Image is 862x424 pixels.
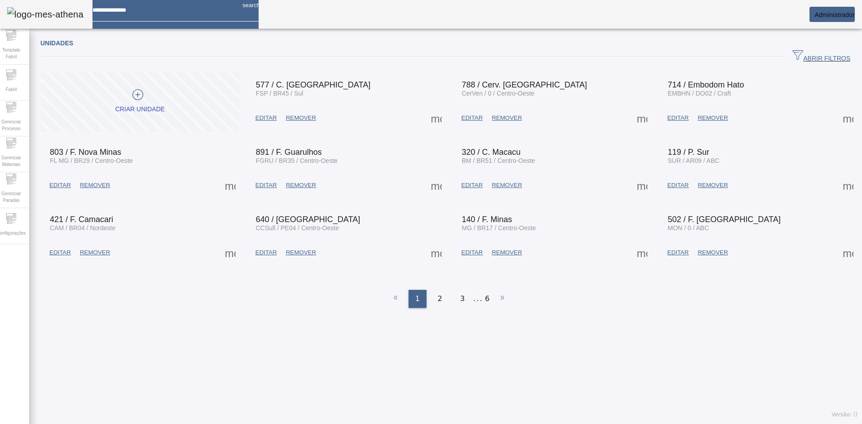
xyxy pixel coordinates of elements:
[462,114,483,122] span: EDITAR
[457,177,488,193] button: EDITAR
[281,177,321,193] button: REMOVER
[792,50,850,63] span: ABRIR FILTROS
[7,7,84,22] img: logo-mes-athena
[693,177,732,193] button: REMOVER
[45,177,75,193] button: EDITAR
[75,177,114,193] button: REMOVER
[49,248,71,257] span: EDITAR
[668,224,709,232] span: MON / 0 / ABC
[634,110,650,126] button: Mais
[255,114,277,122] span: EDITAR
[840,245,856,261] button: Mais
[667,114,689,122] span: EDITAR
[492,114,522,122] span: REMOVER
[286,114,316,122] span: REMOVER
[251,177,281,193] button: EDITAR
[634,177,650,193] button: Mais
[286,248,316,257] span: REMOVER
[49,181,71,190] span: EDITAR
[50,157,133,164] span: FL MG / BR29 / Centro-Oeste
[255,248,277,257] span: EDITAR
[281,245,321,261] button: REMOVER
[462,248,483,257] span: EDITAR
[256,80,370,89] span: 577 / C. [GEOGRAPHIC_DATA]
[80,248,110,257] span: REMOVER
[492,248,522,257] span: REMOVER
[457,245,488,261] button: EDITAR
[693,110,732,126] button: REMOVER
[40,71,240,132] button: Criar unidade
[256,148,322,157] span: 891 / F. Guarulhos
[457,110,488,126] button: EDITAR
[492,181,522,190] span: REMOVER
[428,110,444,126] button: Mais
[831,411,858,418] span: Versão: ()
[668,80,744,89] span: 714 / Embodom Hato
[255,181,277,190] span: EDITAR
[428,245,444,261] button: Mais
[668,215,780,224] span: 502 / F. [GEOGRAPHIC_DATA]
[222,177,238,193] button: Mais
[428,177,444,193] button: Mais
[663,177,693,193] button: EDITAR
[3,83,19,96] span: Fabril
[462,215,512,224] span: 140 / F. Minas
[40,39,73,47] span: Unidades
[438,293,442,304] span: 2
[256,157,338,164] span: FGRU / BR35 / Centro-Oeste
[462,224,536,232] span: MG / BR17 / Centro-Oeste
[840,110,856,126] button: Mais
[251,245,281,261] button: EDITAR
[256,90,303,97] span: FSP / BR45 / Sul
[693,245,732,261] button: REMOVER
[75,245,114,261] button: REMOVER
[474,290,483,308] li: ...
[668,157,719,164] span: SUR / AR09 / ABC
[222,245,238,261] button: Mais
[485,290,489,308] li: 6
[462,157,535,164] span: BM / BR51 / Centro-Oeste
[487,177,526,193] button: REMOVER
[634,245,650,261] button: Mais
[50,148,121,157] span: 803 / F. Nova Minas
[281,110,321,126] button: REMOVER
[698,181,728,190] span: REMOVER
[668,148,709,157] span: 119 / P. Sur
[251,110,281,126] button: EDITAR
[487,110,526,126] button: REMOVER
[668,90,731,97] span: EMBHN / DO02 / Craft
[667,248,689,257] span: EDITAR
[785,48,858,65] button: ABRIR FILTROS
[667,181,689,190] span: EDITAR
[462,80,587,89] span: 788 / Cerv. [GEOGRAPHIC_DATA]
[462,148,521,157] span: 320 / C. Macacu
[50,224,115,232] span: CAM / BR04 / Nordeste
[256,224,339,232] span: CCSull / PE04 / Centro-Oeste
[286,181,316,190] span: REMOVER
[256,215,360,224] span: 640 / [GEOGRAPHIC_DATA]
[698,114,728,122] span: REMOVER
[840,177,856,193] button: Mais
[698,248,728,257] span: REMOVER
[50,215,113,224] span: 421 / F. Camacari
[814,11,855,18] span: Administrador
[663,245,693,261] button: EDITAR
[45,245,75,261] button: EDITAR
[487,245,526,261] button: REMOVER
[115,105,165,114] div: Criar unidade
[663,110,693,126] button: EDITAR
[460,293,465,304] span: 3
[80,181,110,190] span: REMOVER
[462,181,483,190] span: EDITAR
[462,90,535,97] span: CerVen / 0 / Centro-Oeste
